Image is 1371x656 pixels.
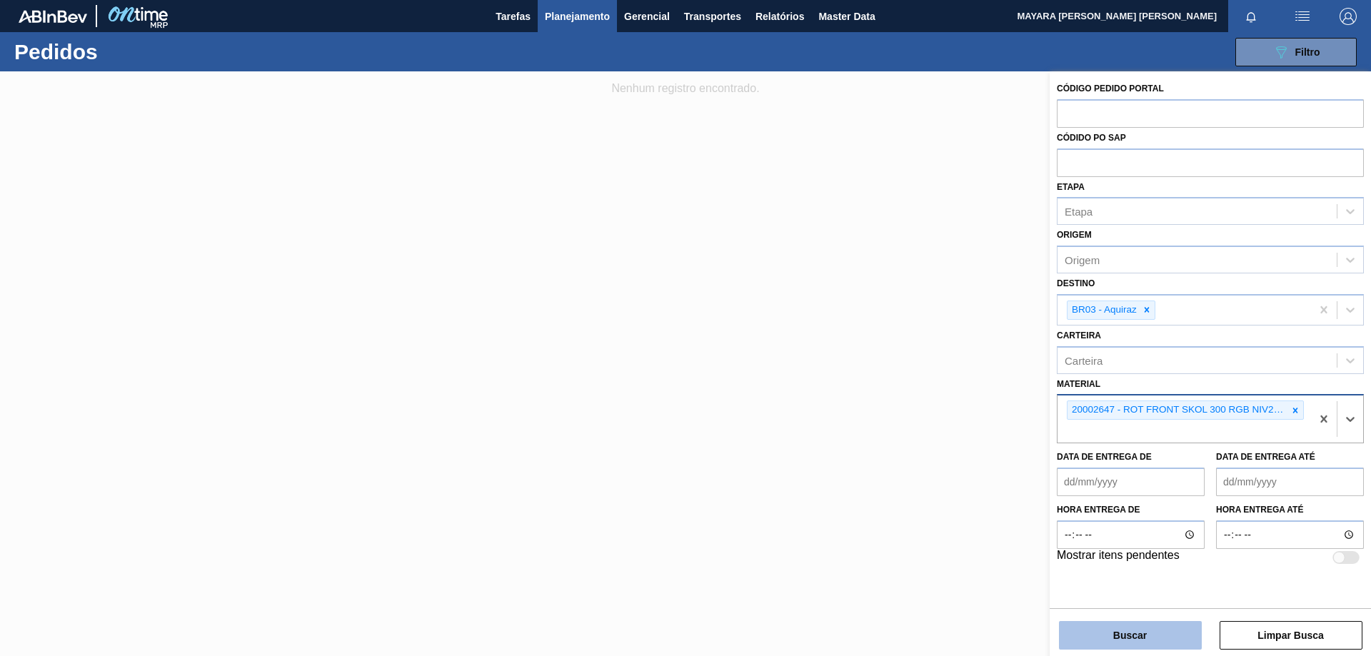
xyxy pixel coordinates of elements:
[1065,354,1103,366] div: Carteira
[14,44,228,60] h1: Pedidos
[1068,401,1287,419] div: 20002647 - ROT FRONT SKOL 300 RGB NIV22 CX97,2MIL
[1057,468,1205,496] input: dd/mm/yyyy
[755,8,804,25] span: Relatórios
[1057,549,1180,566] label: Mostrar itens pendentes
[19,10,87,23] img: TNhmsLtSVTkK8tSr43FrP2fwEKptu5GPRR3wAAAABJRU5ErkJggg==
[1294,8,1311,25] img: userActions
[1057,278,1095,288] label: Destino
[545,8,610,25] span: Planejamento
[1057,230,1092,240] label: Origem
[624,8,670,25] span: Gerencial
[1057,452,1152,462] label: Data de Entrega de
[1295,46,1320,58] span: Filtro
[1057,84,1164,94] label: Código Pedido Portal
[1057,379,1100,389] label: Material
[1216,452,1315,462] label: Data de Entrega até
[1340,8,1357,25] img: Logout
[1057,500,1205,520] label: Hora entrega de
[1235,38,1357,66] button: Filtro
[1057,182,1085,192] label: Etapa
[684,8,741,25] span: Transportes
[1228,6,1274,26] button: Notificações
[1068,301,1139,319] div: BR03 - Aquiraz
[818,8,875,25] span: Master Data
[1057,133,1126,143] label: Códido PO SAP
[496,8,531,25] span: Tarefas
[1065,206,1093,218] div: Etapa
[1216,468,1364,496] input: dd/mm/yyyy
[1216,500,1364,520] label: Hora entrega até
[1057,330,1101,340] label: Carteira
[1065,254,1100,266] div: Origem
